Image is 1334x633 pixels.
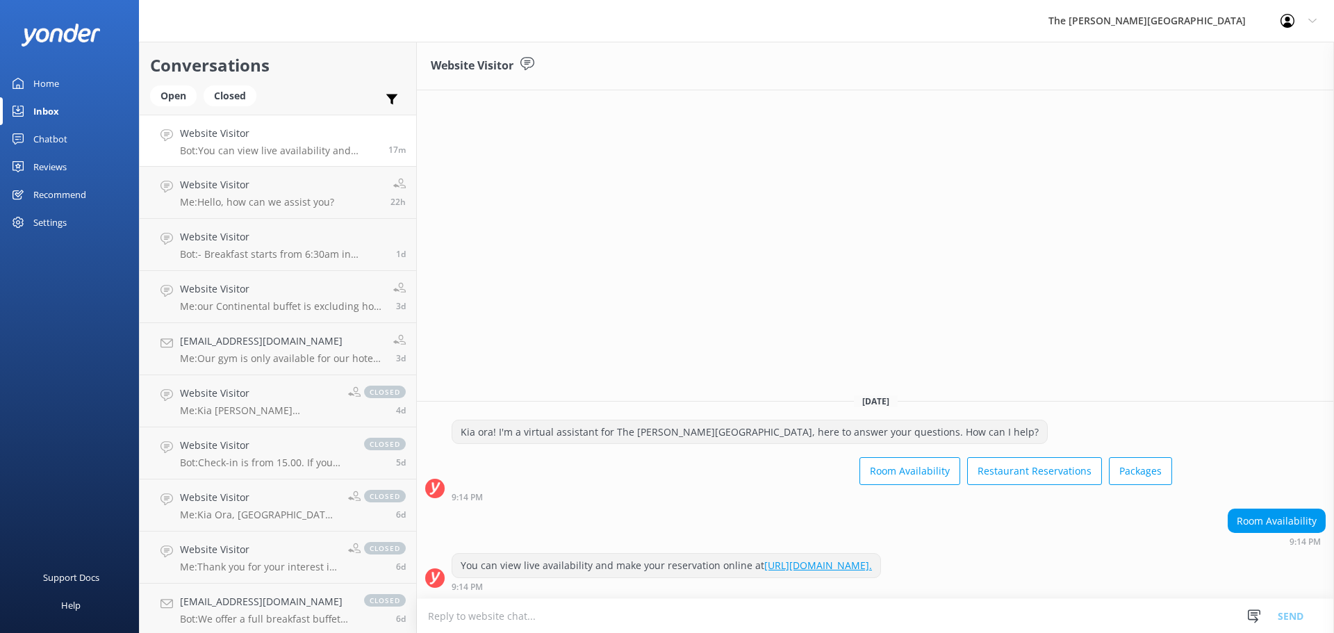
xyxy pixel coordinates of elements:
[180,196,334,208] p: Me: Hello, how can we assist you?
[61,591,81,619] div: Help
[180,594,350,609] h4: [EMAIL_ADDRESS][DOMAIN_NAME]
[21,24,101,47] img: yonder-white-logo.png
[364,490,406,502] span: closed
[452,492,1172,502] div: Aug 25 2025 09:14pm (UTC +12:00) Pacific/Auckland
[140,427,416,479] a: Website VisitorBot:Check-in is from 15.00. If you need early check-in, it's subject to availabili...
[364,594,406,607] span: closed
[396,300,406,312] span: Aug 22 2025 02:15pm (UTC +12:00) Pacific/Auckland
[180,145,378,157] p: Bot: You can view live availability and make your reservation online at [URL][DOMAIN_NAME].
[364,438,406,450] span: closed
[180,177,334,192] h4: Website Visitor
[33,69,59,97] div: Home
[204,85,256,106] div: Closed
[1228,536,1326,546] div: Aug 25 2025 09:14pm (UTC +12:00) Pacific/Auckland
[140,323,416,375] a: [EMAIL_ADDRESS][DOMAIN_NAME]Me:Our gym is only available for our hotel guests.3d
[150,52,406,79] h2: Conversations
[396,404,406,416] span: Aug 21 2025 05:40am (UTC +12:00) Pacific/Auckland
[180,248,386,261] p: Bot: - Breakfast starts from 6:30am in Summer and Spring and from 7:00am in Autumn and Winter. - ...
[180,229,386,245] h4: Website Visitor
[854,395,898,407] span: [DATE]
[33,181,86,208] div: Recommend
[180,438,350,453] h4: Website Visitor
[180,561,338,573] p: Me: Thank you for your interest in dining with us at True South Dining Room. While our Snack Food...
[33,208,67,236] div: Settings
[859,457,960,485] button: Room Availability
[150,88,204,103] a: Open
[364,542,406,554] span: closed
[180,126,378,141] h4: Website Visitor
[452,582,881,591] div: Aug 25 2025 09:14pm (UTC +12:00) Pacific/Auckland
[33,153,67,181] div: Reviews
[180,613,350,625] p: Bot: We offer a full breakfast buffet all year around except May and June, where we offer cooked ...
[140,375,416,427] a: Website VisitorMe:Kia [PERSON_NAME] [PERSON_NAME], Thank you for your message, Wi will send you t...
[1109,457,1172,485] button: Packages
[396,613,406,625] span: Aug 19 2025 04:40pm (UTC +12:00) Pacific/Auckland
[452,493,483,502] strong: 9:14 PM
[396,352,406,364] span: Aug 22 2025 02:09pm (UTC +12:00) Pacific/Auckland
[140,219,416,271] a: Website VisitorBot:- Breakfast starts from 6:30am in Summer and Spring and from 7:00am in Autumn ...
[396,457,406,468] span: Aug 20 2025 05:29pm (UTC +12:00) Pacific/Auckland
[180,300,383,313] p: Me: our Continental buffet is excluding hot food.
[180,334,383,349] h4: [EMAIL_ADDRESS][DOMAIN_NAME]
[33,97,59,125] div: Inbox
[140,479,416,532] a: Website VisitorMe:Kia Ora, [GEOGRAPHIC_DATA][PERSON_NAME] is located on [STREET_ADDRESS]. Distanc...
[150,85,197,106] div: Open
[180,542,338,557] h4: Website Visitor
[180,281,383,297] h4: Website Visitor
[180,352,383,365] p: Me: Our gym is only available for our hotel guests.
[33,125,67,153] div: Chatbot
[140,532,416,584] a: Website VisitorMe:Thank you for your interest in dining with us at True South Dining Room. While ...
[396,509,406,520] span: Aug 19 2025 06:51pm (UTC +12:00) Pacific/Auckland
[140,271,416,323] a: Website VisitorMe:our Continental buffet is excluding hot food.3d
[388,144,406,156] span: Aug 25 2025 09:14pm (UTC +12:00) Pacific/Auckland
[1290,538,1321,546] strong: 9:14 PM
[452,583,483,591] strong: 9:14 PM
[43,564,99,591] div: Support Docs
[967,457,1102,485] button: Restaurant Reservations
[204,88,263,103] a: Closed
[431,57,513,75] h3: Website Visitor
[390,196,406,208] span: Aug 24 2025 11:10pm (UTC +12:00) Pacific/Auckland
[180,490,338,505] h4: Website Visitor
[396,248,406,260] span: Aug 24 2025 08:58am (UTC +12:00) Pacific/Auckland
[1228,509,1325,533] div: Room Availability
[180,386,338,401] h4: Website Visitor
[180,457,350,469] p: Bot: Check-in is from 15.00. If you need early check-in, it's subject to availability and fees ma...
[364,386,406,398] span: closed
[452,554,880,577] div: You can view live availability and make your reservation online at
[764,559,872,572] a: [URL][DOMAIN_NAME].
[180,404,338,417] p: Me: Kia [PERSON_NAME] [PERSON_NAME], Thank you for your message, Wi will send you the receipt to ...
[396,561,406,573] span: Aug 19 2025 06:46pm (UTC +12:00) Pacific/Auckland
[180,509,338,521] p: Me: Kia Ora, [GEOGRAPHIC_DATA][PERSON_NAME] is located on [STREET_ADDRESS]. Distance to/from [GEO...
[140,167,416,219] a: Website VisitorMe:Hello, how can we assist you?22h
[140,115,416,167] a: Website VisitorBot:You can view live availability and make your reservation online at [URL][DOMAI...
[452,420,1047,444] div: Kia ora! I'm a virtual assistant for The [PERSON_NAME][GEOGRAPHIC_DATA], here to answer your ques...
